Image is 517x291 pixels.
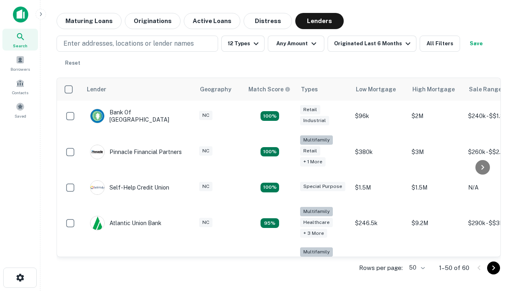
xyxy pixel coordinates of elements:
div: Matching Properties: 11, hasApolloMatch: undefined [261,183,279,192]
p: 1–50 of 60 [439,263,469,273]
h6: Match Score [248,85,289,94]
div: Originated Last 6 Months [334,39,413,48]
div: Matching Properties: 9, hasApolloMatch: undefined [261,218,279,228]
td: $3.2M [408,243,464,284]
th: Capitalize uses an advanced AI algorithm to match your search with the best lender. The match sco... [244,78,296,101]
div: Types [301,84,318,94]
p: Rows per page: [359,263,403,273]
button: Originations [125,13,181,29]
td: $246k [351,243,408,284]
div: The Fidelity Bank [90,257,156,271]
div: Bank Of [GEOGRAPHIC_DATA] [90,109,187,123]
div: High Mortgage [412,84,455,94]
div: Special Purpose [300,182,345,191]
td: $1.5M [408,172,464,203]
div: NC [199,218,212,227]
td: $3M [408,131,464,172]
div: 50 [406,262,426,274]
button: Distress [244,13,292,29]
iframe: Chat Widget [477,226,517,265]
button: 12 Types [221,36,265,52]
div: Pinnacle Financial Partners [90,145,182,159]
div: Capitalize uses an advanced AI algorithm to match your search with the best lender. The match sco... [248,85,290,94]
div: Sale Range [469,84,502,94]
td: $96k [351,101,408,131]
div: Matching Properties: 15, hasApolloMatch: undefined [261,111,279,121]
th: Lender [82,78,195,101]
div: Multifamily [300,135,333,145]
button: All Filters [420,36,460,52]
div: NC [199,111,212,120]
span: Borrowers [11,66,30,72]
td: $246.5k [351,203,408,244]
button: Reset [60,55,86,71]
td: $2M [408,101,464,131]
div: + 1 more [300,157,326,167]
th: Low Mortgage [351,78,408,101]
p: Enter addresses, locations or lender names [63,39,194,48]
td: $9.2M [408,203,464,244]
button: Enter addresses, locations or lender names [57,36,218,52]
img: capitalize-icon.png [13,6,28,23]
div: Lender [87,84,106,94]
a: Search [2,29,38,51]
td: $1.5M [351,172,408,203]
div: Healthcare [300,218,333,227]
div: + 3 more [300,229,327,238]
div: NC [199,182,212,191]
div: Matching Properties: 17, hasApolloMatch: undefined [261,147,279,157]
button: Maturing Loans [57,13,122,29]
img: picture [90,109,104,123]
span: Contacts [12,89,28,96]
button: Any Amount [268,36,324,52]
div: NC [199,146,212,156]
th: High Mortgage [408,78,464,101]
img: picture [90,181,104,194]
th: Types [296,78,351,101]
button: Lenders [295,13,344,29]
span: Search [13,42,27,49]
button: Originated Last 6 Months [328,36,416,52]
div: Geography [200,84,231,94]
a: Contacts [2,76,38,97]
img: picture [90,216,104,230]
div: Self-help Credit Union [90,180,169,195]
span: Saved [15,113,26,119]
button: Go to next page [487,261,500,274]
th: Geography [195,78,244,101]
img: picture [90,145,104,159]
div: Multifamily [300,247,333,257]
div: Retail [300,146,320,156]
div: Industrial [300,116,329,125]
div: Multifamily [300,207,333,216]
div: Atlantic Union Bank [90,216,162,230]
button: Active Loans [184,13,240,29]
a: Borrowers [2,52,38,74]
td: $380k [351,131,408,172]
div: Retail [300,105,320,114]
button: Save your search to get updates of matches that match your search criteria. [463,36,489,52]
div: Low Mortgage [356,84,396,94]
a: Saved [2,99,38,121]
